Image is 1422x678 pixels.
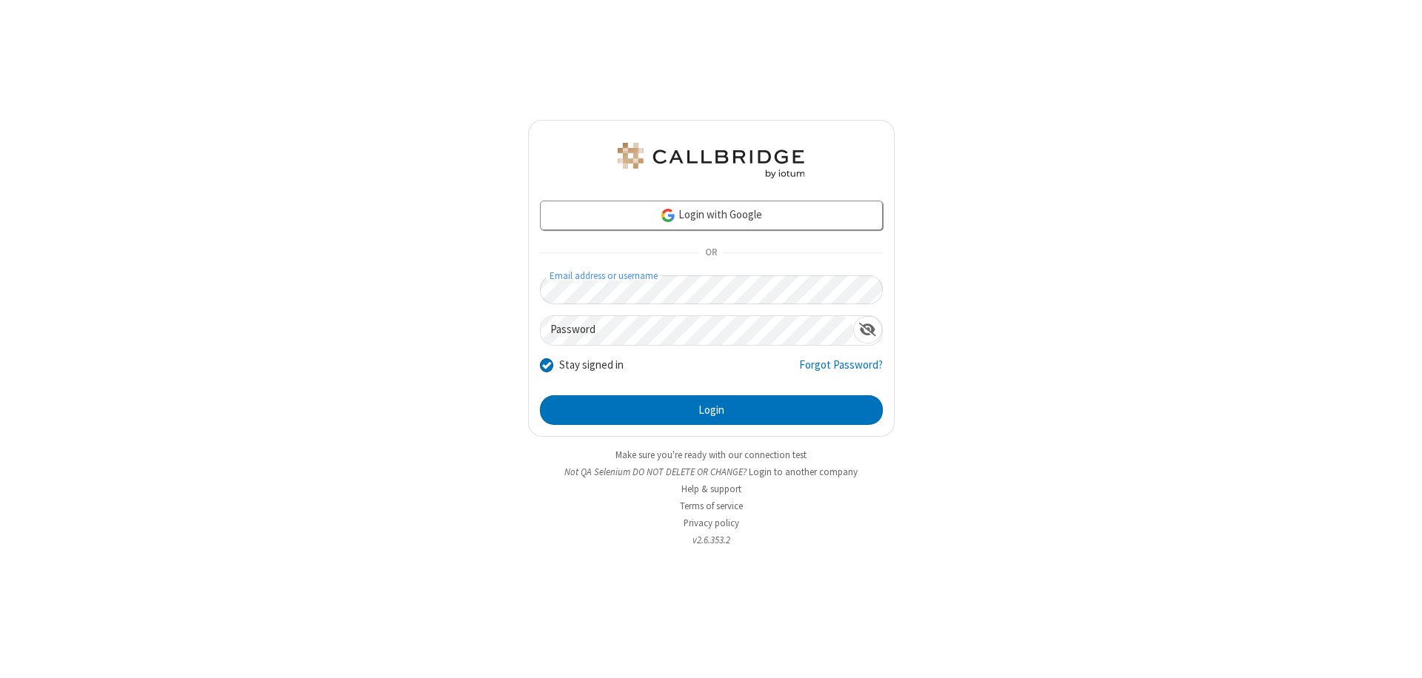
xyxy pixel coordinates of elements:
li: v2.6.353.2 [528,533,895,547]
label: Stay signed in [559,357,624,374]
span: OR [699,243,723,264]
input: Email address or username [540,275,883,304]
a: Login with Google [540,201,883,230]
a: Terms of service [680,500,743,512]
button: Login [540,395,883,425]
img: google-icon.png [660,207,676,224]
div: Show password [853,316,882,343]
li: Not QA Selenium DO NOT DELETE OR CHANGE? [528,465,895,479]
a: Forgot Password? [799,357,883,385]
input: Password [541,316,853,345]
button: Login to another company [749,465,858,479]
a: Make sure you're ready with our connection test [615,449,807,461]
img: QA Selenium DO NOT DELETE OR CHANGE [615,143,807,178]
a: Help & support [681,483,741,495]
a: Privacy policy [684,517,739,529]
iframe: Chat [1385,640,1411,668]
